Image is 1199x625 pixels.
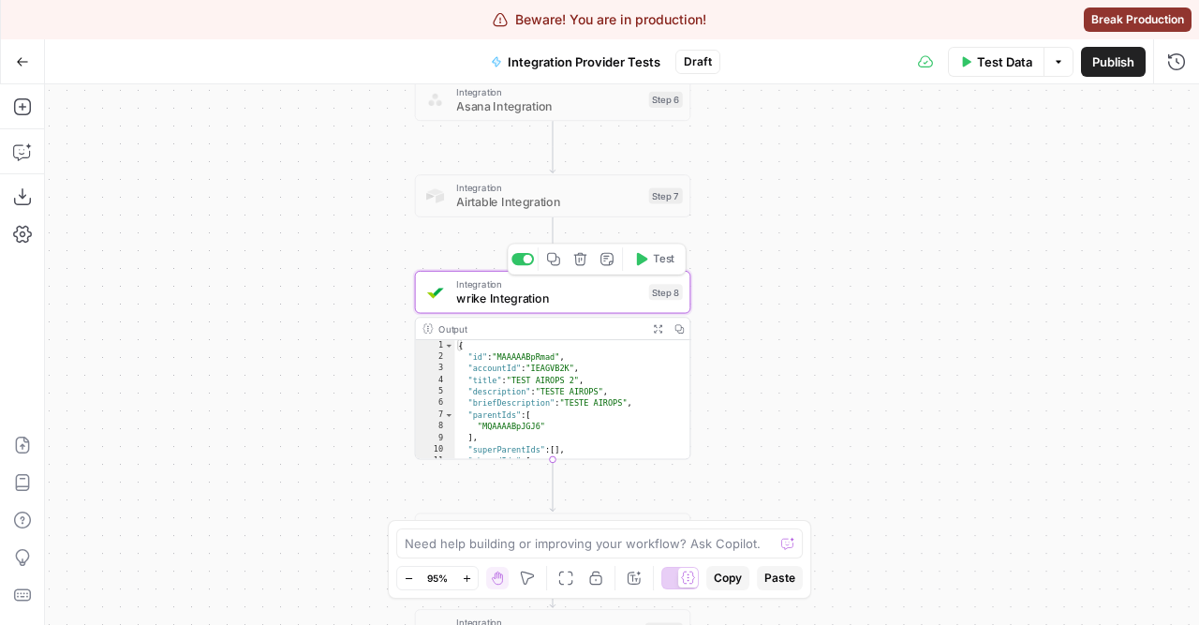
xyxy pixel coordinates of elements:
[416,398,455,409] div: 6
[653,251,674,267] span: Test
[416,444,455,455] div: 10
[456,277,642,291] span: Integration
[416,386,455,397] div: 5
[1084,7,1192,32] button: Break Production
[706,566,749,590] button: Copy
[1092,52,1134,71] span: Publish
[456,84,642,98] span: Integration
[415,174,691,217] div: IntegrationAirtable IntegrationStep 7
[415,79,691,122] div: IntegrationAsana IntegrationStep 6
[480,47,672,77] button: Integration Provider Tests
[416,364,455,375] div: 3
[764,570,795,587] span: Paste
[416,433,455,444] div: 9
[1081,47,1146,77] button: Publish
[456,290,642,307] span: wrike Integration
[684,53,712,70] span: Draft
[444,456,453,468] span: Toggle code folding, rows 11 through 13
[438,321,642,335] div: Output
[1091,11,1184,28] span: Break Production
[649,92,683,108] div: Step 6
[550,121,555,172] g: Edge from step_6 to step_7
[456,97,642,115] span: Asana Integration
[948,47,1044,77] button: Test Data
[416,422,455,433] div: 8
[416,375,455,386] div: 4
[757,566,803,590] button: Paste
[444,409,453,421] span: Toggle code folding, rows 7 through 9
[444,340,453,351] span: Toggle code folding, rows 1 through 40
[456,181,642,195] span: Integration
[456,193,642,211] span: Airtable Integration
[508,52,660,71] span: Integration Provider Tests
[427,571,448,586] span: 95%
[550,459,555,511] g: Edge from step_8 to step_11
[426,188,444,203] img: airtable_oauth_icon.png
[426,283,444,301] img: wrike_icon.png
[416,340,455,351] div: 1
[977,52,1032,71] span: Test Data
[649,284,683,300] div: Step 8
[493,10,706,29] div: Beware! You are in production!
[627,247,682,271] button: Test
[415,271,691,460] div: Integrationwrike IntegrationStep 8TestOutput{ "id":"MAAAAABpRmad", "accountId":"IEAGVB2K", "title...
[415,513,691,556] div: IntegrationGong IntegrationStep 11
[416,456,455,468] div: 11
[416,351,455,363] div: 2
[714,570,742,587] span: Copy
[426,91,444,109] img: asana_icon.png
[649,188,683,204] div: Step 7
[416,409,455,421] div: 7
[550,556,555,607] g: Edge from step_11 to step_12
